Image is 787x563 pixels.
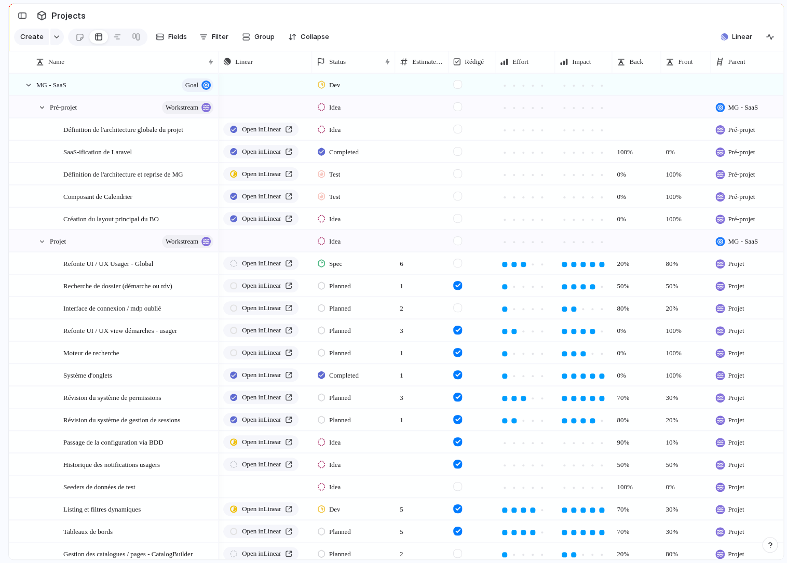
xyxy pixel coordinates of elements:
span: Test [329,169,340,180]
span: Projet [728,393,744,403]
a: Open inLinear [223,346,298,359]
span: 100% [661,186,710,202]
span: 100% [661,164,710,180]
span: Pré-projet [728,169,755,180]
span: Projet [728,326,744,336]
span: Idea [329,102,341,113]
a: Open inLinear [223,324,298,337]
span: MG - SaaS [728,102,758,113]
span: Planned [329,415,351,425]
span: Open in Linear [242,124,281,135]
span: Idea [329,236,341,247]
span: Idea [329,460,341,470]
a: Open inLinear [223,212,298,225]
span: Gestion des catalogues / pages - CatalogBuilder [63,547,193,559]
span: Projet [728,460,744,470]
span: Idea [329,437,341,448]
span: Test [329,192,340,202]
span: Completed [329,147,359,157]
span: Open in Linear [242,437,281,447]
button: Fields [152,29,191,45]
span: Linear [732,32,752,42]
span: 1 [396,409,448,425]
a: Open inLinear [223,145,298,158]
a: Open inLinear [223,391,298,404]
span: Composant de Calendrier [63,190,132,202]
button: Filter [195,29,233,45]
a: Open inLinear [223,435,298,449]
span: 1 [396,342,448,358]
button: Create [14,29,49,45]
a: Open inLinear [223,123,298,136]
button: goal [182,78,213,92]
span: 20% [661,409,710,425]
span: Projet [728,348,744,358]
button: Linear [716,29,756,45]
a: Open inLinear [223,502,298,516]
span: Définition de l'architecture et reprise de MG [63,168,183,180]
span: Idea [329,214,341,224]
span: Open in Linear [242,392,281,403]
span: Planned [329,326,351,336]
span: Open in Linear [242,548,281,559]
a: Open inLinear [223,368,298,382]
span: Open in Linear [242,303,281,313]
span: 30% [661,521,710,537]
span: 0% [613,164,660,180]
span: Pré-projet [728,214,755,224]
span: 3 [396,387,448,403]
span: 20% [613,543,660,559]
span: goal [185,78,198,92]
span: Système d'onglets [63,369,112,381]
span: Pré-projet [728,125,755,135]
span: 100% [613,141,660,157]
span: Création du layout principal du BO [63,212,159,224]
span: Projet [728,370,744,381]
span: Recherche de dossier (démarche ou rdv) [63,279,172,291]
span: Linear [235,57,253,67]
span: 100% [661,320,710,336]
a: Open inLinear [223,167,298,181]
span: Projet [728,259,744,269]
span: Open in Linear [242,280,281,291]
span: Moteur de recherche [63,346,119,358]
span: 6 [396,253,448,269]
span: Projet [50,235,66,247]
span: 100% [661,208,710,224]
span: 0% [613,208,660,224]
span: Parent [728,57,745,67]
span: Planned [329,549,351,559]
span: 50% [661,275,710,291]
span: Impact [572,57,591,67]
a: Open inLinear [223,458,298,471]
span: 3 [396,320,448,336]
span: Filter [212,32,228,42]
span: Effort [512,57,528,67]
span: Projet [728,415,744,425]
span: 70% [613,387,660,403]
span: 0% [613,342,660,358]
span: Rédigé [465,57,484,67]
span: Projects [49,6,88,25]
span: 2 [396,298,448,314]
span: 30% [661,387,710,403]
span: 80% [613,409,660,425]
span: Fields [168,32,187,42]
span: Open in Linear [242,169,281,179]
a: Open inLinear [223,413,298,426]
span: 0% [613,365,660,381]
span: 30% [661,499,710,515]
span: Front [678,57,693,67]
span: 5 [396,499,448,515]
span: Planned [329,393,351,403]
span: Open in Linear [242,459,281,470]
span: 0% [661,476,710,492]
span: Open in Linear [242,347,281,358]
span: Create [20,32,44,42]
span: Seeders de données de test [63,480,135,492]
span: Projet [728,549,744,559]
span: 5 [396,521,448,537]
span: Projet [728,281,744,291]
span: Spec [329,259,342,269]
span: 1 [396,275,448,291]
